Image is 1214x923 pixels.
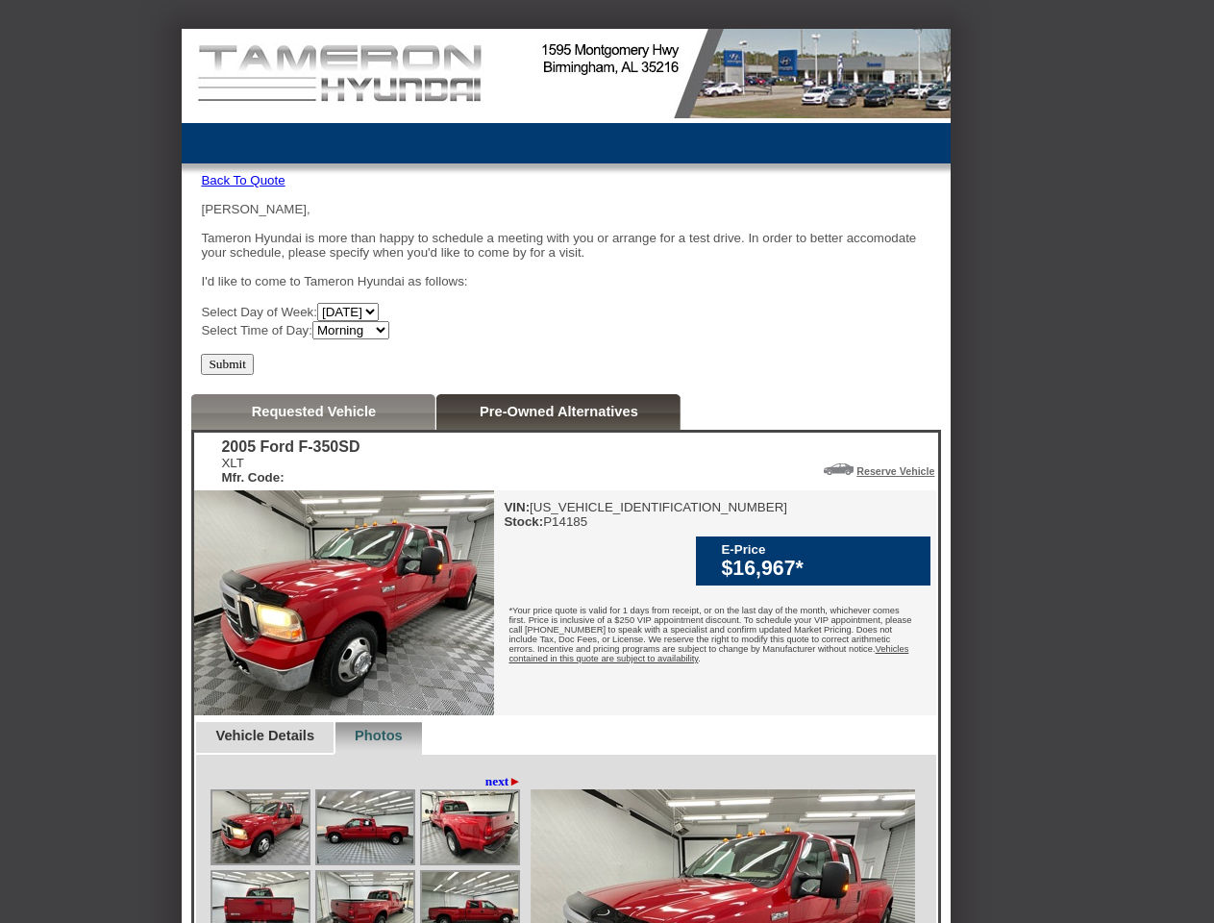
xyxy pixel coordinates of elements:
div: XLT [221,456,359,485]
a: Photos [355,728,403,743]
img: Icon_ReserveVehicleCar.png [824,463,854,475]
div: [US_VEHICLE_IDENTIFICATION_NUMBER] P14185 [504,500,787,529]
span: ► [508,774,521,788]
div: E-Price [721,542,921,557]
u: Vehicles contained in this quote are subject to availability [508,644,908,663]
img: Image.aspx [422,791,518,863]
a: Vehicle Details [215,728,314,743]
a: Back To Quote [201,173,285,187]
div: 2005 Ford F-350SD [221,438,359,456]
img: Image.aspx [212,791,309,863]
img: 2005 Ford F-350SD [194,490,494,715]
b: VIN: [504,500,530,514]
div: *Your price quote is valid for 1 days from receipt, or on the last day of the month, whichever co... [494,591,936,683]
div: [PERSON_NAME], Tameron Hyundai is more than happy to schedule a meeting with you or arrange for a... [201,202,931,339]
a: Requested Vehicle [252,404,377,419]
b: Stock: [504,514,543,529]
a: Reserve Vehicle [856,465,934,477]
img: Image.aspx [317,791,413,863]
div: $16,967* [721,557,921,581]
a: next► [485,774,522,789]
a: Pre-Owned Alternatives [480,404,638,419]
input: Submit [201,354,254,375]
b: Mfr. Code: [221,470,284,485]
